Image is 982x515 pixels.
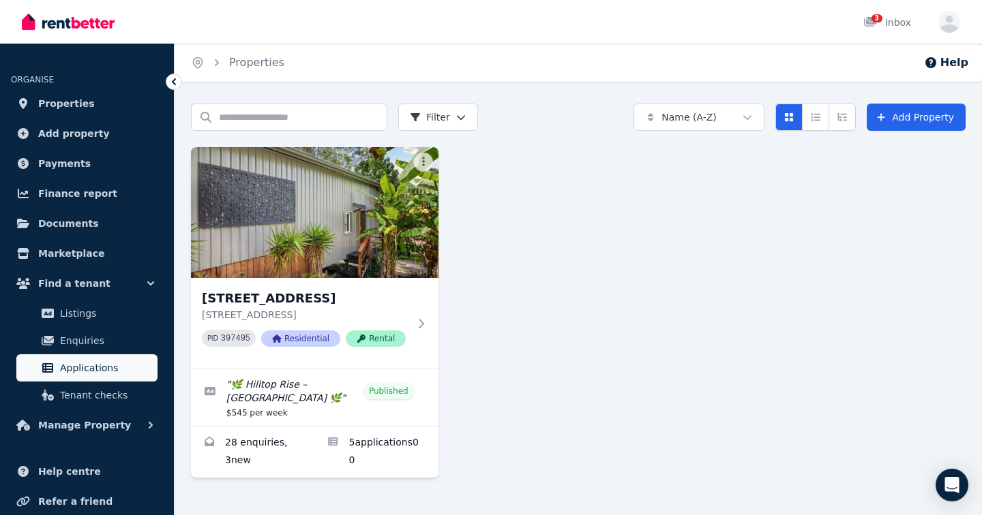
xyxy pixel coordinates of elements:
div: Open Intercom Messenger [936,469,968,501]
a: Finance report [11,180,163,207]
button: More options [414,153,433,172]
span: Properties [38,95,95,112]
span: Documents [38,215,99,232]
span: 3 [872,14,882,22]
nav: Breadcrumb [175,44,301,82]
a: Refer a friend [11,488,163,515]
img: RentBetter [22,12,115,32]
button: Help [924,54,968,71]
button: Name (A-Z) [634,104,764,131]
span: Residential [261,330,340,347]
span: Name (A-Z) [661,110,717,124]
a: Marketplace [11,240,163,267]
a: Payments [11,150,163,177]
img: 24 Valley View Rise, Mooloolah Valley [191,147,438,278]
a: Properties [229,56,284,69]
a: Listings [16,300,158,327]
span: Add property [38,125,110,142]
span: Find a tenant [38,275,110,292]
span: Marketplace [38,245,104,262]
a: Enquiries for 24 Valley View Rise, Mooloolah Valley [191,427,314,478]
div: Inbox [863,16,911,29]
a: Applications for 24 Valley View Rise, Mooloolah Valley [314,427,438,478]
h3: [STREET_ADDRESS] [202,289,408,308]
span: Filter [410,110,450,124]
a: Enquiries [16,327,158,354]
button: Compact list view [802,104,829,131]
span: Manage Property [38,417,131,433]
a: Help centre [11,458,163,485]
span: Refer a friend [38,493,113,510]
span: Payments [38,155,91,172]
button: Manage Property [11,411,163,439]
button: Find a tenant [11,270,163,297]
span: Rental [346,330,406,347]
span: Finance report [38,185,117,202]
a: Properties [11,90,163,117]
span: Tenant checks [60,387,152,403]
span: ORGANISE [11,75,54,84]
span: Listings [60,305,152,322]
a: Edit listing: 🌿 Hilltop Rise – Mooloolah Valley 🌿 [191,369,438,426]
div: View options [775,104,856,131]
a: Add property [11,120,163,147]
span: Help centre [38,463,101,480]
span: Applications [60,360,152,376]
button: Card view [775,104,803,131]
a: Documents [11,210,163,237]
small: PID [207,334,218,342]
span: Enquiries [60,332,152,349]
a: Add Property [867,104,966,131]
button: Filter [398,104,478,131]
button: Expanded list view [829,104,856,131]
a: 24 Valley View Rise, Mooloolah Valley[STREET_ADDRESS][STREET_ADDRESS]PID 397495ResidentialRental [191,147,438,369]
a: Tenant checks [16,381,158,409]
p: [STREET_ADDRESS] [202,308,408,322]
a: Applications [16,354,158,381]
code: 397495 [221,334,250,343]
